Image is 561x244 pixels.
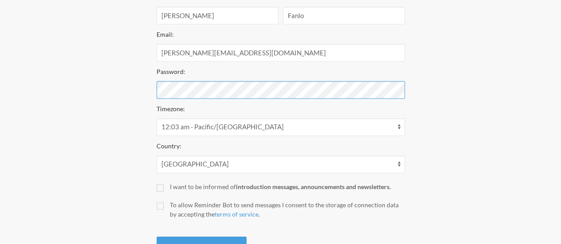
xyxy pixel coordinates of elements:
[157,31,174,38] label: Email:
[157,105,185,112] label: Timezone:
[157,68,185,75] label: Password:
[215,210,259,218] a: terms of service
[157,202,164,209] input: To allow Reminder Bot to send messages I consent to the storage of connection data by accepting t...
[170,200,405,219] div: To allow Reminder Bot to send messages I consent to the storage of connection data by accepting t...
[170,182,405,191] div: I want to be informed of
[236,183,391,190] strong: introduction messages, announcements and newsletters.
[157,142,181,150] label: Country:
[157,184,164,191] input: I want to be informed ofintroduction messages, announcements and newsletters.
